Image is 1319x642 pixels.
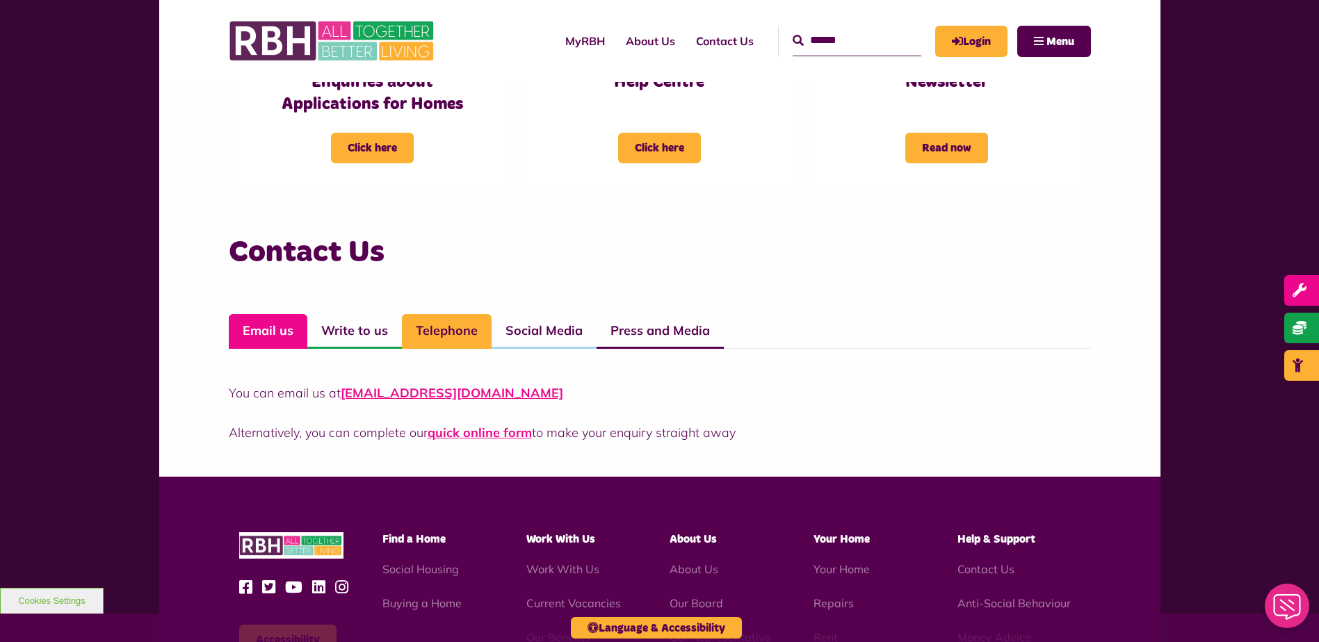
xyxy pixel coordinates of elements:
[571,617,742,639] button: Language & Accessibility
[1046,36,1074,47] span: Menu
[382,596,462,610] a: Buying a Home
[957,562,1014,576] a: Contact Us
[382,534,446,545] span: Find a Home
[229,14,437,68] img: RBH
[526,562,599,576] a: Work With Us
[814,596,854,610] a: Repairs
[618,133,701,163] span: Click here
[670,534,717,545] span: About Us
[331,133,414,163] span: Click here
[267,72,478,115] h3: Enquiries about Applications for Homes
[1017,26,1091,57] button: Navigation
[814,534,870,545] span: Your Home
[793,26,921,56] input: Search
[554,72,765,93] h3: Help Centre
[229,384,1091,402] p: You can email us at
[526,596,621,610] a: Current Vacancies
[428,425,532,441] a: quick online form
[957,596,1071,610] a: Anti-Social Behaviour
[670,596,723,610] a: Our Board
[905,133,988,163] span: Read now
[597,314,724,349] a: Press and Media
[615,22,686,60] a: About Us
[402,314,492,349] a: Telephone
[229,233,1091,272] h3: Contact Us
[841,72,1052,93] h3: Newsletter
[239,532,343,559] img: RBH
[670,562,718,576] a: About Us
[935,26,1008,57] a: MyRBH
[382,562,459,576] a: Social Housing - open in a new tab
[814,562,870,576] a: Your Home
[341,385,563,401] a: [EMAIL_ADDRESS][DOMAIN_NAME]
[229,423,1091,442] p: Alternatively, you can complete our to make your enquiry straight away
[229,314,307,349] a: Email us
[957,534,1035,545] span: Help & Support
[1256,579,1319,642] iframe: Netcall Web Assistant for live chat
[526,534,595,545] span: Work With Us
[307,314,402,349] a: Write to us
[492,314,597,349] a: Social Media
[686,22,764,60] a: Contact Us
[555,22,615,60] a: MyRBH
